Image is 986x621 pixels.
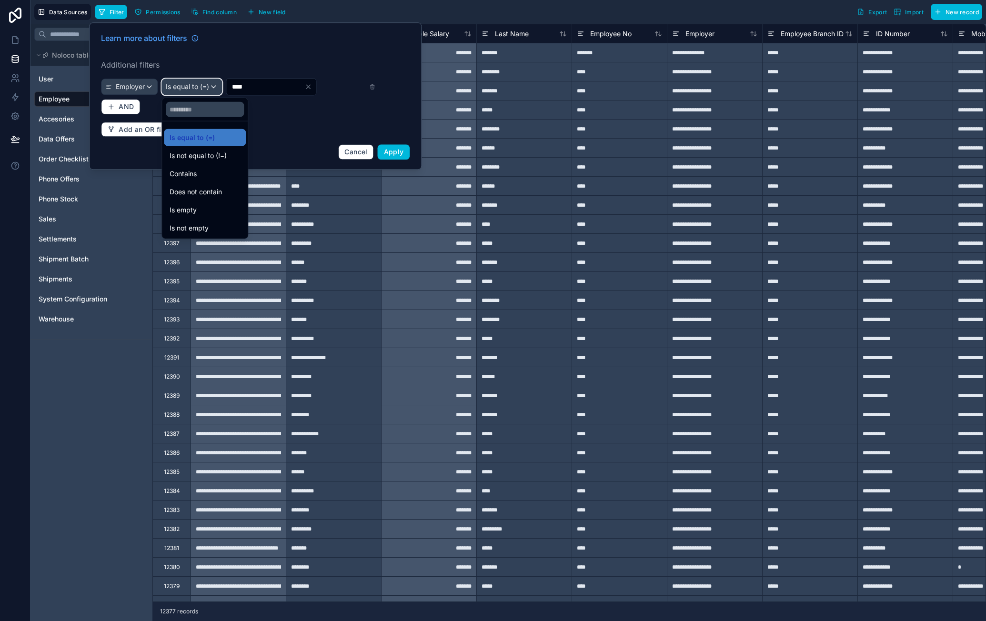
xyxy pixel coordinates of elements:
[34,91,149,107] div: Employee
[890,4,927,20] button: Import
[931,4,982,20] button: New record
[39,154,116,164] a: Order Checklist
[34,4,91,20] button: Data Sources
[34,49,143,62] button: Noloco tables
[170,186,222,198] span: Does not contain
[39,274,116,284] a: Shipments
[164,506,180,514] div: 12383
[39,134,75,144] span: Data Offers
[39,294,107,304] span: System Configuration
[39,94,116,104] a: Employee
[685,29,714,39] span: Employer
[164,297,180,304] div: 12394
[34,311,149,327] div: Warehouse
[164,430,180,438] div: 12387
[781,29,844,39] span: Employee Branch ID
[39,134,116,144] a: Data Offers
[52,50,96,60] span: Noloco tables
[39,194,116,204] a: Phone Stock
[131,5,183,19] button: Permissions
[590,29,632,39] span: Employee No
[146,9,180,16] span: Permissions
[188,5,240,19] button: Find column
[259,9,286,16] span: New field
[170,132,215,143] span: Is equal to (=)
[34,151,149,167] div: Order Checklist
[164,563,180,571] div: 12380
[34,291,149,307] div: System Configuration
[39,114,74,124] span: Accesories
[170,150,227,161] span: Is not equal to (!=)
[164,278,180,285] div: 12395
[39,294,116,304] a: System Configuration
[164,449,180,457] div: 12386
[34,211,149,227] div: Sales
[34,71,149,87] div: User
[164,525,180,533] div: 12382
[905,9,924,16] span: Import
[164,392,180,400] div: 12389
[39,154,89,164] span: Order Checklist
[34,191,149,207] div: Phone Stock
[39,174,116,184] a: Phone Offers
[39,274,72,284] span: Shipments
[164,468,180,476] div: 12385
[164,373,180,381] div: 12390
[34,131,149,147] div: Data Offers
[39,174,80,184] span: Phone Offers
[110,9,124,16] span: Filter
[854,4,890,20] button: Export
[164,582,180,590] div: 12379
[400,29,449,39] span: Available Salary
[164,240,180,247] div: 12397
[34,251,149,267] div: Shipment Batch
[39,74,116,84] a: User
[39,194,78,204] span: Phone Stock
[164,259,180,266] div: 12396
[49,9,88,16] span: Data Sources
[164,411,180,419] div: 12388
[39,234,116,244] a: Settlements
[39,114,116,124] a: Accesories
[39,234,77,244] span: Settlements
[164,354,179,361] div: 12391
[202,9,237,16] span: Find column
[164,601,180,609] div: 12378
[946,9,979,16] span: New record
[164,487,180,495] div: 12384
[876,29,910,39] span: ID Number
[164,316,180,323] div: 12393
[164,335,180,342] div: 12392
[39,314,116,324] a: Warehouse
[170,222,209,234] span: Is not empty
[34,171,149,187] div: Phone Offers
[39,214,56,224] span: Sales
[34,271,149,287] div: Shipments
[164,544,179,552] div: 12381
[39,74,53,84] span: User
[131,5,187,19] a: Permissions
[927,4,982,20] a: New record
[39,254,116,264] a: Shipment Batch
[39,314,74,324] span: Warehouse
[39,254,89,264] span: Shipment Batch
[244,5,289,19] button: New field
[39,94,70,104] span: Employee
[868,9,887,16] span: Export
[34,231,149,247] div: Settlements
[160,608,198,615] span: 12377 records
[34,111,149,127] div: Accesories
[170,168,197,180] span: Contains
[170,204,197,216] span: Is empty
[495,29,529,39] span: Last Name
[95,5,128,19] button: Filter
[39,214,116,224] a: Sales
